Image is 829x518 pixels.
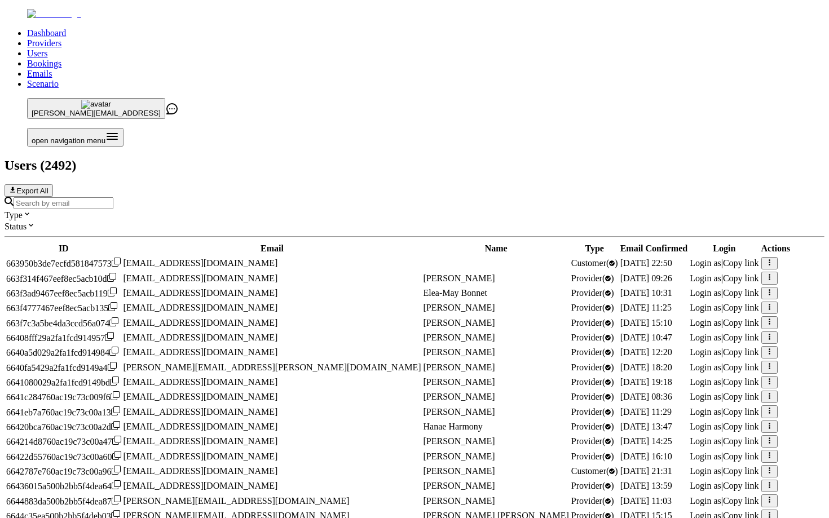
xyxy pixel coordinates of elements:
div: Click to copy [6,258,121,269]
a: Emails [27,69,52,78]
div: Click to copy [6,377,121,388]
div: Click to copy [6,480,121,492]
span: [EMAIL_ADDRESS][DOMAIN_NAME] [124,436,278,446]
span: Copy link [723,407,759,417]
div: | [690,392,759,402]
a: Dashboard [27,28,66,38]
span: Login as [690,288,721,298]
span: Login as [690,481,721,490]
input: Search by email [14,197,113,209]
span: Copy link [723,273,759,283]
span: validated [571,333,614,342]
div: Click to copy [6,347,121,358]
span: Copy link [723,303,759,312]
h2: Users ( 2492 ) [5,158,824,173]
span: validated [571,392,614,401]
span: Copy link [723,496,759,506]
button: avatar[PERSON_NAME][EMAIL_ADDRESS] [27,98,165,119]
span: [PERSON_NAME] [424,451,495,461]
div: Click to copy [6,406,121,418]
span: validated [571,258,618,268]
span: [DATE] 13:59 [620,481,672,490]
span: Copy link [723,347,759,357]
span: Login as [690,318,721,327]
span: [EMAIL_ADDRESS][DOMAIN_NAME] [124,288,278,298]
div: Click to copy [6,421,121,432]
span: [PERSON_NAME] [424,377,495,387]
span: [DATE] 22:50 [620,258,672,268]
span: [PERSON_NAME] [424,273,495,283]
div: Type [5,209,824,220]
span: Login as [690,377,721,387]
span: [DATE] 11:29 [620,407,672,417]
img: avatar [81,100,111,109]
span: validated [571,466,618,476]
span: validated [571,496,614,506]
div: | [690,481,759,491]
span: Elea-May Bonnet [424,288,487,298]
span: Login as [690,496,721,506]
span: Login as [690,407,721,417]
div: Click to copy [6,302,121,313]
span: [PERSON_NAME] [424,333,495,342]
span: [EMAIL_ADDRESS][DOMAIN_NAME] [124,422,278,431]
span: open navigation menu [32,136,105,145]
span: [DATE] 14:25 [620,436,672,446]
span: [EMAIL_ADDRESS][DOMAIN_NAME] [124,318,278,327]
span: [PERSON_NAME][EMAIL_ADDRESS][PERSON_NAME][DOMAIN_NAME] [124,362,421,372]
span: [DATE] 15:10 [620,318,672,327]
span: [DATE] 12:20 [620,347,672,357]
span: Copy link [723,451,759,461]
span: Copy link [723,258,759,268]
span: [EMAIL_ADDRESS][DOMAIN_NAME] [124,377,278,387]
th: Login [689,243,759,254]
div: Click to copy [6,362,121,373]
span: validated [571,362,614,372]
span: Login as [690,258,721,268]
span: Copy link [723,377,759,387]
span: [EMAIL_ADDRESS][DOMAIN_NAME] [124,481,278,490]
th: ID [6,243,122,254]
div: | [690,407,759,417]
span: Copy link [723,392,759,401]
span: [EMAIL_ADDRESS][DOMAIN_NAME] [124,466,278,476]
div: Click to copy [6,317,121,329]
span: [DATE] 11:03 [620,496,672,506]
span: Login as [690,436,721,446]
span: [PERSON_NAME][EMAIL_ADDRESS][DOMAIN_NAME] [124,496,350,506]
span: [DATE] 10:47 [620,333,672,342]
span: validated [571,481,614,490]
span: [DATE] 19:18 [620,377,672,387]
span: validated [571,347,614,357]
div: | [690,258,759,268]
span: Login as [690,333,721,342]
span: [PERSON_NAME] [424,303,495,312]
a: Providers [27,38,61,48]
div: | [690,496,759,506]
div: Click to copy [6,287,121,299]
span: validated [571,422,614,431]
span: [DATE] 13:47 [620,422,672,431]
div: | [690,333,759,343]
span: [DATE] 11:25 [620,303,672,312]
div: Status [5,220,824,232]
div: Click to copy [6,436,121,447]
span: [PERSON_NAME] [424,318,495,327]
div: Click to copy [6,495,121,507]
a: Scenario [27,79,59,88]
span: [PERSON_NAME] [424,347,495,357]
span: [EMAIL_ADDRESS][DOMAIN_NAME] [124,392,278,401]
span: [PERSON_NAME] [424,436,495,446]
span: [EMAIL_ADDRESS][DOMAIN_NAME] [124,273,278,283]
th: Actions [761,243,791,254]
div: | [690,466,759,476]
span: [DATE] 16:10 [620,451,672,461]
span: validated [571,288,614,298]
span: validated [571,273,614,283]
th: Email Confirmed [620,243,689,254]
div: | [690,303,759,313]
span: [DATE] 08:36 [620,392,672,401]
span: Copy link [723,466,759,476]
span: Copy link [723,422,759,431]
button: Export All [5,184,53,197]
